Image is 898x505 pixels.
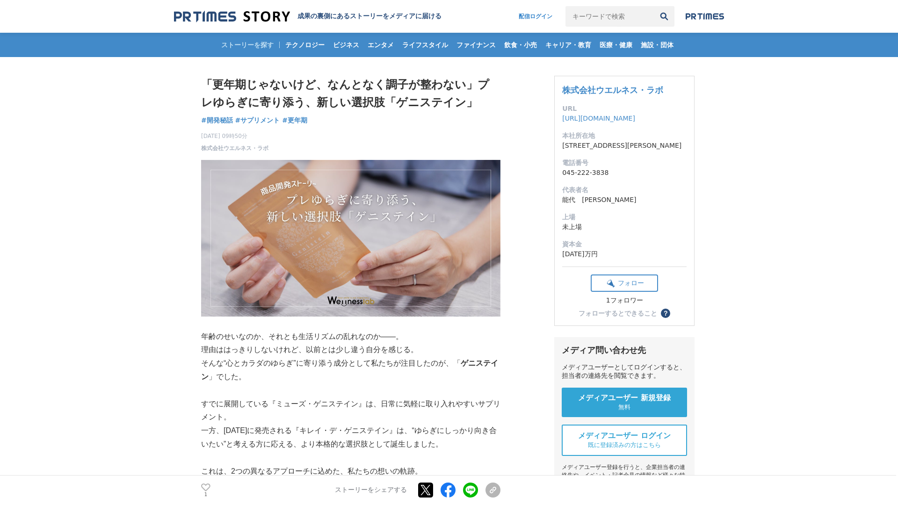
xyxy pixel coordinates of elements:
[562,195,687,205] dd: 能代 [PERSON_NAME]
[201,424,500,451] p: 一方、[DATE]に発売される『キレイ・デ・ゲニステイン』は、“ゆらぎにしっかり向き合いたい”と考える方に応える、より本格的な選択肢として誕生しました。
[201,132,268,140] span: [DATE] 09時50分
[282,41,328,49] span: テクノロジー
[662,310,669,317] span: ？
[562,141,687,151] dd: [STREET_ADDRESS][PERSON_NAME]
[562,345,687,356] div: メディア問い合わせ先
[398,41,452,49] span: ライフスタイル
[637,33,677,57] a: 施設・団体
[562,185,687,195] dt: 代表者名
[588,441,661,449] span: 既に登録済みの方はこちら
[578,393,671,403] span: メディアユーザー 新規登録
[453,33,500,57] a: ファイナンス
[562,158,687,168] dt: 電話番号
[500,41,541,49] span: 飲食・小売
[562,131,687,141] dt: 本社所在地
[562,212,687,222] dt: 上場
[235,116,280,124] span: #サプリメント
[282,116,307,124] span: #更年期
[500,33,541,57] a: 飲食・小売
[562,168,687,178] dd: 045-222-3838
[364,41,398,49] span: エンタメ
[562,363,687,380] div: メディアユーザーとしてログインすると、担当者の連絡先を閲覧できます。
[591,296,658,305] div: 1フォロワー
[201,359,498,381] strong: ゲニステイン
[565,6,654,27] input: キーワードで検索
[596,41,636,49] span: 医療・健康
[201,397,500,425] p: すでに展開している『ミューズ・ゲニステイン』は、日常に気軽に取り入れやすいサプリメント。
[329,41,363,49] span: ビジネス
[201,357,500,384] p: そんな“心とカラダのゆらぎ”に寄り添う成分として私たちが注目したのが、「 」でした。
[562,239,687,249] dt: 資本金
[201,343,500,357] p: 理由ははっきりしないけれど、以前とは少し違う自分を感じる。
[661,309,670,318] button: ？
[201,160,500,317] img: thumbnail_b0089fe0-73f0-11f0-aab0-07febd24d75d.png
[398,33,452,57] a: ライフスタイル
[562,463,687,503] div: メディアユーザー登録を行うと、企業担当者の連絡先や、イベント・記者会見の情報など様々な特記情報を閲覧できます。 ※内容はストーリー・プレスリリースにより異なります。
[637,41,677,49] span: 施設・団体
[654,6,674,27] button: 検索
[578,431,671,441] span: メディアユーザー ログイン
[201,115,233,125] a: #開発秘話
[201,330,500,344] p: 年齢のせいなのか、それとも生活リズムの乱れなのか――。
[364,33,398,57] a: エンタメ
[201,144,268,152] a: 株式会社ウエルネス・ラボ
[174,10,290,23] img: 成果の裏側にあるストーリーをメディアに届ける
[174,10,442,23] a: 成果の裏側にあるストーリーをメディアに届ける 成果の裏側にあるストーリーをメディアに届ける
[686,13,724,20] img: prtimes
[591,274,658,292] button: フォロー
[335,486,407,495] p: ストーリーをシェアする
[201,465,500,478] p: これは、2つの異なるアプローチに込めた、私たちの想いの軌跡。
[542,33,595,57] a: キャリア・教育
[282,33,328,57] a: テクノロジー
[562,104,687,114] dt: URL
[562,115,635,122] a: [URL][DOMAIN_NAME]
[201,492,210,497] p: 1
[329,33,363,57] a: ビジネス
[579,310,657,317] div: フォローするとできること
[562,388,687,417] a: メディアユーザー 新規登録 無料
[562,85,663,95] a: 株式会社ウエルネス・ラボ
[618,403,630,411] span: 無料
[562,222,687,232] dd: 未上場
[453,41,500,49] span: ファイナンス
[562,249,687,259] dd: [DATE]万円
[297,12,442,21] h2: 成果の裏側にあるストーリーをメディアに届ける
[235,115,280,125] a: #サプリメント
[542,41,595,49] span: キャリア・教育
[282,115,307,125] a: #更年期
[596,33,636,57] a: 医療・健康
[509,6,562,27] a: 配信ログイン
[201,76,500,112] h1: 「更年期じゃないけど、なんとなく調子が整わない」プレゆらぎに寄り添う、新しい選択肢「ゲニステイン」
[562,425,687,456] a: メディアユーザー ログイン 既に登録済みの方はこちら
[201,116,233,124] span: #開発秘話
